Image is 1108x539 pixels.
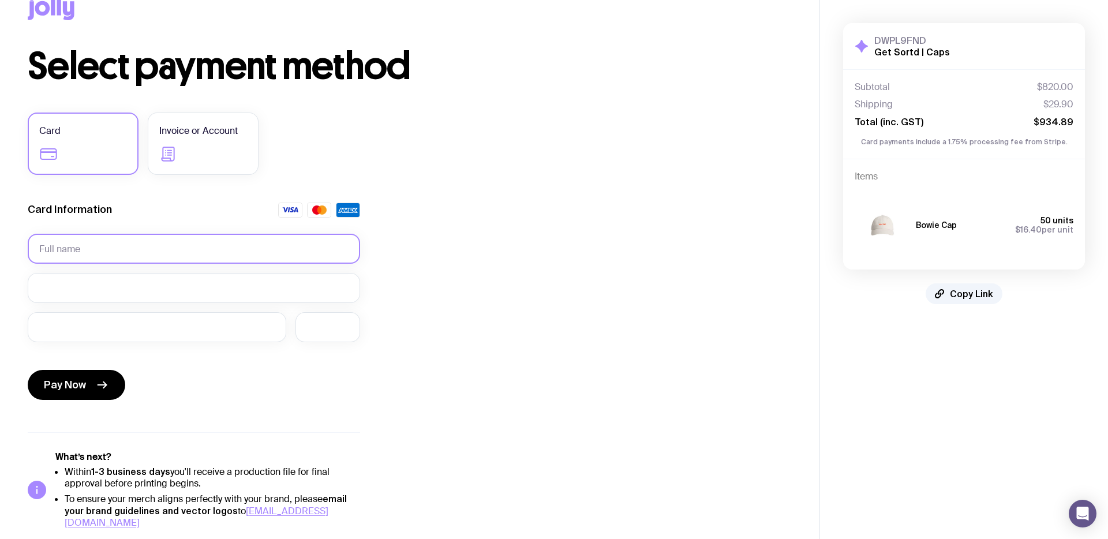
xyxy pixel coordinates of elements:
[926,283,1002,304] button: Copy Link
[855,171,1073,182] h4: Items
[855,116,923,128] span: Total (inc. GST)
[916,220,957,230] h3: Bowie Cap
[1069,500,1096,527] div: Open Intercom Messenger
[44,378,86,392] span: Pay Now
[855,81,890,93] span: Subtotal
[307,321,349,332] iframe: Secure CVC input frame
[950,288,993,300] span: Copy Link
[28,234,360,264] input: Full name
[855,137,1073,147] p: Card payments include a 1.75% processing fee from Stripe.
[855,99,893,110] span: Shipping
[55,451,360,463] h5: What’s next?
[91,466,170,477] strong: 1-3 business days
[39,124,61,138] span: Card
[1015,225,1042,234] span: $16.40
[1034,116,1073,128] span: $934.89
[65,466,360,489] li: Within you'll receive a production file for final approval before printing begins.
[28,48,792,85] h1: Select payment method
[1015,225,1073,234] span: per unit
[874,35,950,46] h3: DWPL9FND
[159,124,238,138] span: Invoice or Account
[28,203,112,216] label: Card Information
[874,46,950,58] h2: Get Sortd | Caps
[1037,81,1073,93] span: $820.00
[65,493,360,529] li: To ensure your merch aligns perfectly with your brand, please to
[1043,99,1073,110] span: $29.90
[65,493,347,516] strong: email your brand guidelines and vector logos
[28,370,125,400] button: Pay Now
[39,282,349,293] iframe: Secure card number input frame
[1040,216,1073,225] span: 50 units
[39,321,275,332] iframe: Secure expiration date input frame
[65,505,328,529] a: [EMAIL_ADDRESS][DOMAIN_NAME]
